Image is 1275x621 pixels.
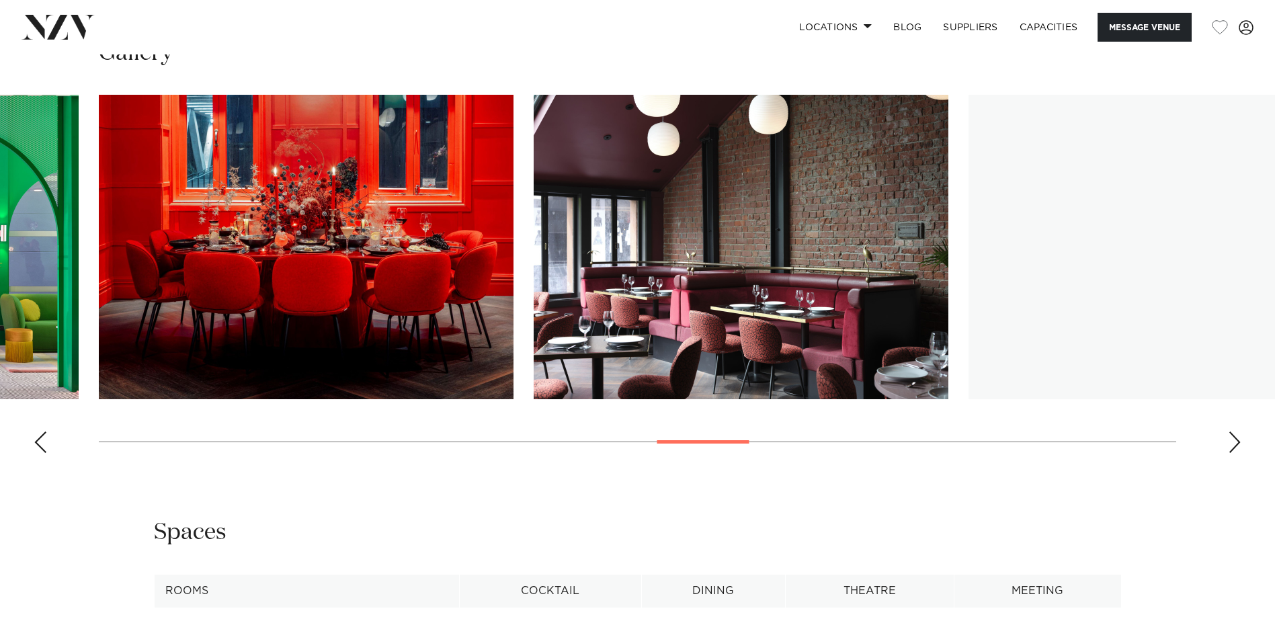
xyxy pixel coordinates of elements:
[641,575,786,608] th: Dining
[22,15,95,39] img: nzv-logo.png
[534,95,948,399] swiper-slide: 17 / 29
[882,13,932,42] a: BLOG
[1098,13,1192,42] button: Message Venue
[786,575,954,608] th: Theatre
[459,575,641,608] th: Cocktail
[1009,13,1089,42] a: Capacities
[954,575,1121,608] th: Meeting
[99,95,513,399] swiper-slide: 16 / 29
[154,575,459,608] th: Rooms
[932,13,1008,42] a: SUPPLIERS
[788,13,882,42] a: Locations
[154,517,227,548] h2: Spaces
